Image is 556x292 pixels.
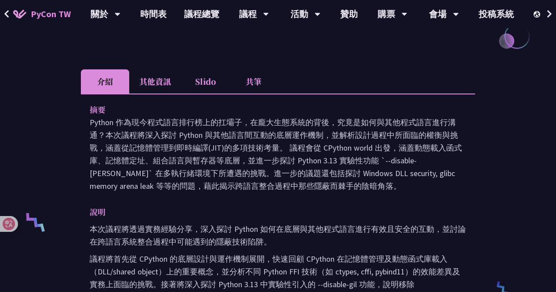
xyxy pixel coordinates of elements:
[534,11,542,18] img: Locale Icon
[81,69,129,94] li: 介紹
[90,116,466,192] p: Python 作為現今程式語言排行榜上的扛壩子，在龐大生態系統的背後，究竟是如何與其他程式語言進行溝通？本次議程將深入探討 Python 與其他語言間互動的底層運作機制，並解析設計過程中所面臨的...
[90,205,449,218] p: 說明
[4,3,80,25] a: PyCon TW
[31,7,71,21] span: PyCon TW
[129,69,181,94] li: 其他資訊
[229,69,278,94] li: 共筆
[181,69,229,94] li: Slido
[90,223,466,248] p: 本次議程將透過實務經驗分享，深入探討 Python 如何在底層與其他程式語言進行有效且安全的互動，並討論在跨語言系統整合過程中可能遇到的隱蔽技術陷阱。
[90,103,449,116] p: 摘要
[13,10,26,18] img: Home icon of PyCon TW 2025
